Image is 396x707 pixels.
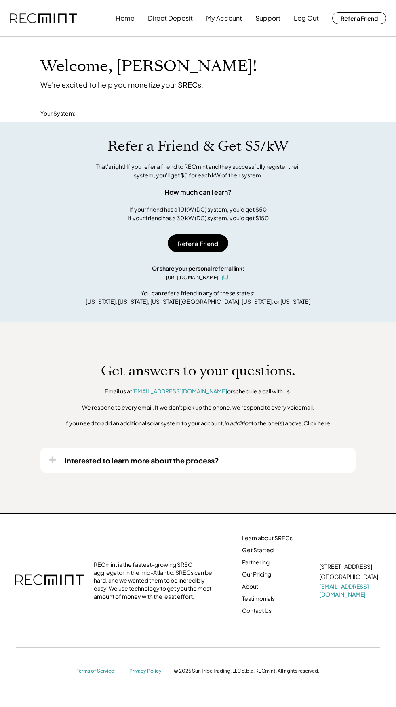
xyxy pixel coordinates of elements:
[87,162,309,179] div: That's right! If you refer a friend to RECmint and they successfully register their system, you'l...
[101,362,295,379] h1: Get answers to your questions.
[233,387,290,395] a: schedule a call with us
[82,404,314,412] div: We respond to every email. If we don't pick up the phone, we respond to every voicemail.
[294,10,319,26] button: Log Out
[319,573,378,581] div: [GEOGRAPHIC_DATA]
[242,534,293,542] a: Learn about SRECs
[152,264,244,273] div: Or share your personal referral link:
[319,563,372,571] div: [STREET_ADDRESS]
[86,289,310,306] div: You can refer a friend in any of these states: [US_STATE], [US_STATE], [US_STATE][GEOGRAPHIC_DATA...
[40,80,203,89] div: We're excited to help you monetize your SRECs.
[107,138,289,155] h1: Refer a Friend & Get $5/kW
[164,187,232,197] div: How much can I earn?
[242,595,275,603] a: Testimonials
[255,10,280,26] button: Support
[332,12,386,24] button: Refer a Friend
[206,10,242,26] button: My Account
[15,566,84,595] img: recmint-logotype%403x.png
[224,419,251,427] em: in addition
[77,668,121,675] a: Terms of Service
[10,13,77,23] img: recmint-logotype%403x.png
[65,456,219,465] div: Interested to learn more about the process?
[319,583,380,598] a: [EMAIL_ADDRESS][DOMAIN_NAME]
[116,10,135,26] button: Home
[168,234,228,252] button: Refer a Friend
[220,273,230,282] button: click to copy
[105,387,291,396] div: Email us at or .
[303,419,332,427] u: Click here.
[64,419,332,427] div: If you need to add an additional solar system to your account, to the one(s) above,
[174,668,319,674] div: © 2025 Sun Tribe Trading, LLC d.b.a. RECmint. All rights reserved.
[242,570,271,579] a: Our Pricing
[40,57,257,76] h1: Welcome, [PERSON_NAME]!
[242,558,270,566] a: Partnering
[132,387,227,395] a: [EMAIL_ADDRESS][DOMAIN_NAME]
[94,561,215,600] div: RECmint is the fastest-growing SREC aggregator in the mid-Atlantic. SRECs can be hard, and we wan...
[128,205,269,222] div: If your friend has a 10 kW (DC) system, you'd get $50 If your friend has a 30 kW (DC) system, you...
[242,607,272,615] a: Contact Us
[129,668,166,675] a: Privacy Policy
[166,274,218,281] div: [URL][DOMAIN_NAME]
[242,546,274,554] a: Get Started
[242,583,258,591] a: About
[40,109,76,118] div: Your System:
[148,10,193,26] button: Direct Deposit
